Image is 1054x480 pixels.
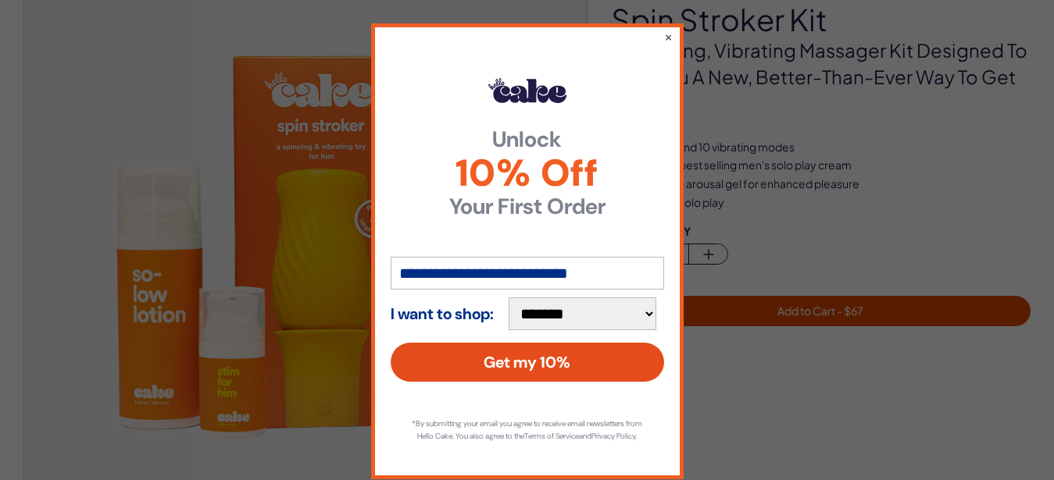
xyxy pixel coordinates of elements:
[591,431,635,441] a: Privacy Policy
[406,418,648,443] p: *By submitting your email you agree to receive email newsletters from Hello Cake. You also agree ...
[391,129,664,151] strong: Unlock
[391,343,664,382] button: Get my 10%
[391,196,664,218] strong: Your First Order
[391,305,494,322] strong: I want to shop:
[524,431,579,441] a: Terms of Service
[488,78,566,103] img: Hello Cake
[664,29,673,44] button: ×
[391,155,664,192] span: 10% Off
